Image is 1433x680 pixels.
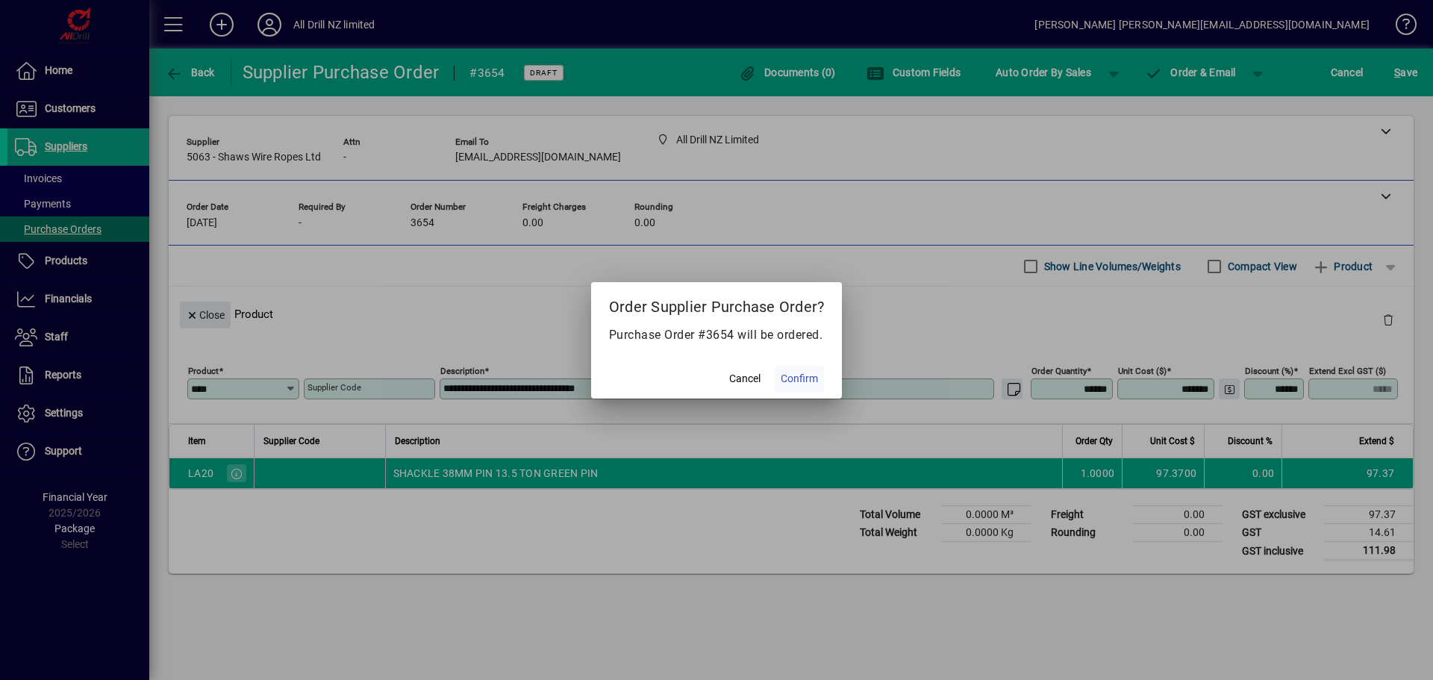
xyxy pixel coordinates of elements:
button: Confirm [775,366,824,393]
span: Cancel [729,371,761,387]
button: Cancel [721,366,769,393]
p: Purchase Order #3654 will be ordered. [609,326,825,344]
h2: Order Supplier Purchase Order? [591,282,843,325]
span: Confirm [781,371,818,387]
